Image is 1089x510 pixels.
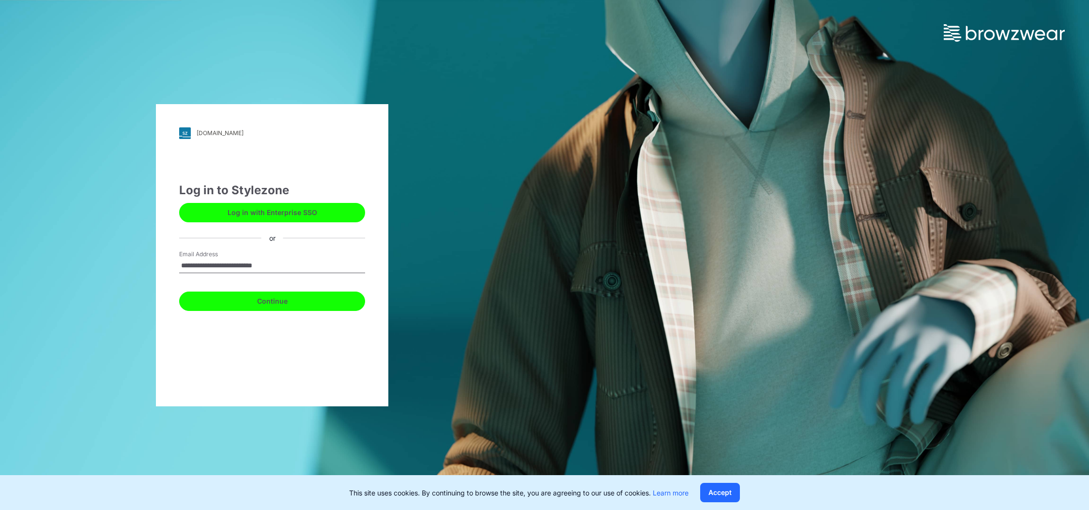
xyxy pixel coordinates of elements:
[944,24,1065,42] img: browzwear-logo.73288ffb.svg
[179,127,191,139] img: svg+xml;base64,PHN2ZyB3aWR0aD0iMjgiIGhlaWdodD0iMjgiIHZpZXdCb3g9IjAgMCAyOCAyOCIgZmlsbD0ibm9uZSIgeG...
[261,233,283,243] div: or
[179,182,365,199] div: Log in to Stylezone
[349,488,689,498] p: This site uses cookies. By continuing to browse the site, you are agreeing to our use of cookies.
[179,250,247,259] label: Email Address
[179,292,365,311] button: Continue
[179,127,365,139] a: [DOMAIN_NAME]
[197,129,244,137] div: [DOMAIN_NAME]
[653,489,689,497] a: Learn more
[179,203,365,222] button: Log in with Enterprise SSO
[700,483,740,502] button: Accept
